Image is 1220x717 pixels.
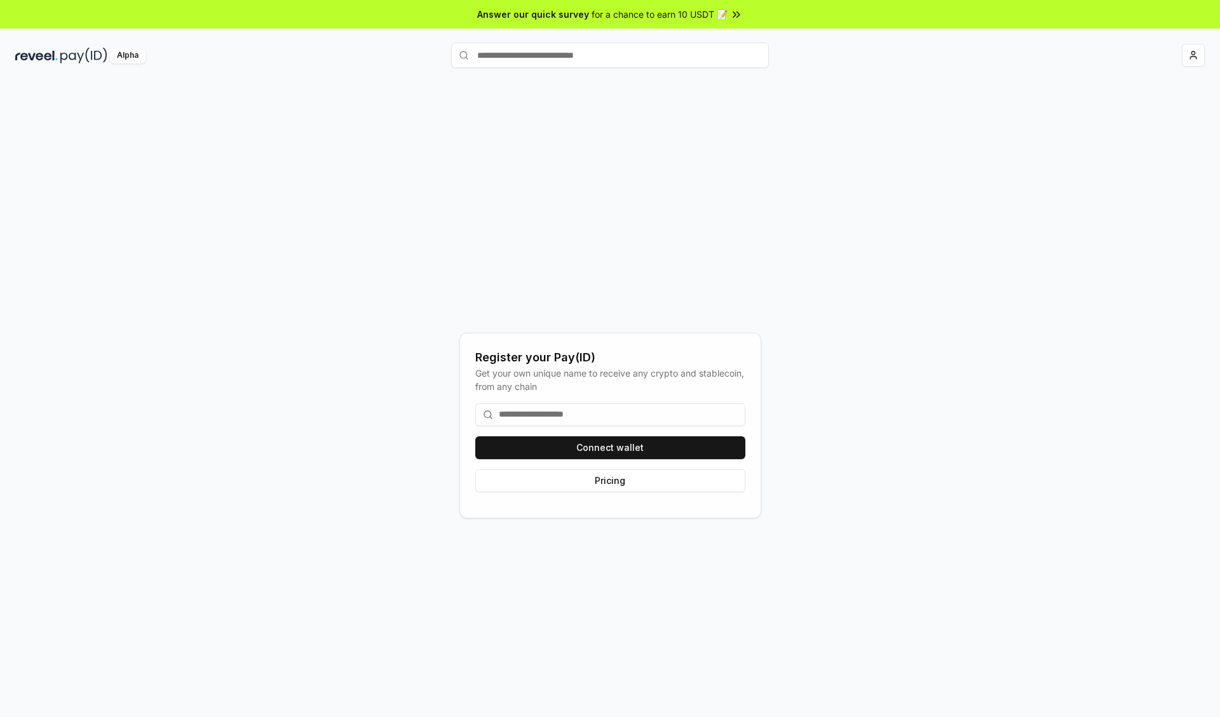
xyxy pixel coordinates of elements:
div: Get your own unique name to receive any crypto and stablecoin, from any chain [475,366,745,393]
span: for a chance to earn 10 USDT 📝 [592,8,728,21]
button: Connect wallet [475,436,745,459]
img: reveel_dark [15,48,58,64]
img: pay_id [60,48,107,64]
div: Register your Pay(ID) [475,349,745,366]
span: Answer our quick survey [477,8,589,21]
button: Pricing [475,469,745,492]
div: Alpha [110,48,146,64]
